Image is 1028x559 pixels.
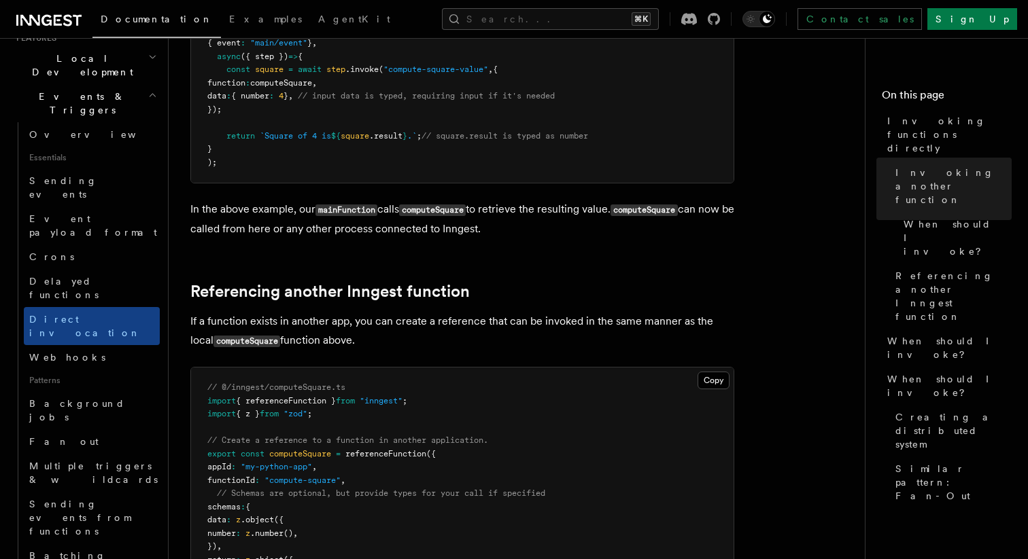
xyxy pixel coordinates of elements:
[742,11,775,27] button: Toggle dark mode
[298,52,303,61] span: {
[331,131,341,141] span: ${
[29,251,74,262] span: Crons
[226,515,231,524] span: :
[895,410,1012,451] span: Creating a distributed system
[236,528,241,538] span: :
[264,475,341,485] span: "compute-square"
[417,131,422,141] span: ;
[24,391,160,429] a: Background jobs
[29,352,105,363] span: Webhooks
[207,396,236,405] span: import
[407,131,417,141] span: .`
[426,449,436,458] span: ({
[24,269,160,307] a: Delayed functions
[298,65,322,74] span: await
[288,91,293,101] span: ,
[260,131,331,141] span: `Square of 4 is
[207,435,488,445] span: // Create a reference to a function in another application.
[207,502,241,511] span: schemas
[895,166,1012,206] span: Invoking another function
[24,168,160,206] a: Sending events
[241,462,312,471] span: "my-python-app"
[898,212,1012,264] a: When should I invoke?
[11,52,148,79] span: Local Development
[632,12,651,26] kbd: ⌘K
[24,429,160,454] a: Fan out
[24,454,160,492] a: Multiple triggers & wildcards
[250,78,312,88] span: computeSquare
[207,449,236,458] span: export
[231,91,269,101] span: { number
[882,87,1012,109] h4: On this page
[24,122,160,147] a: Overview
[207,515,226,524] span: data
[24,245,160,269] a: Crons
[207,105,222,114] span: });
[29,499,131,537] span: Sending events from functions
[798,8,922,30] a: Contact sales
[207,462,231,471] span: appId
[229,14,302,24] span: Examples
[882,109,1012,160] a: Invoking functions directly
[887,334,1012,361] span: When should I invoke?
[29,398,125,422] span: Background jobs
[493,65,498,74] span: {
[207,38,241,48] span: { event
[887,114,1012,155] span: Invoking functions directly
[29,461,158,485] span: Multiple triggers & wildcards
[226,91,231,101] span: :
[488,65,493,74] span: ,
[190,282,470,301] a: Referencing another Inngest function
[241,449,264,458] span: const
[190,200,734,238] p: In the above example, our calls to retrieve the resulting value. can now be called from here or a...
[245,78,250,88] span: :
[29,129,169,140] span: Overview
[887,372,1012,399] span: When should I invoke?
[24,369,160,391] span: Patterns
[890,456,1012,508] a: Similar pattern: Fan-Out
[315,204,377,216] code: mainFunction
[101,14,213,24] span: Documentation
[379,65,383,74] span: (
[312,78,317,88] span: ,
[284,409,307,418] span: "zod"
[882,367,1012,405] a: When should I invoke?
[207,475,255,485] span: functionId
[279,91,284,101] span: 4
[236,396,336,405] span: { referenceFunction }
[927,8,1017,30] a: Sign Up
[221,4,310,37] a: Examples
[236,515,241,524] span: z
[698,372,730,389] button: Copy
[890,160,1012,212] a: Invoking another function
[29,276,99,300] span: Delayed functions
[442,8,659,30] button: Search...⌘K
[29,436,99,447] span: Fan out
[895,269,1012,323] span: Referencing another Inngest function
[284,91,288,101] span: }
[288,52,298,61] span: =>
[226,131,255,141] span: return
[29,314,141,338] span: Direct invocation
[345,65,379,74] span: .invoke
[29,175,97,200] span: Sending events
[241,38,245,48] span: :
[369,131,402,141] span: .result
[345,449,426,458] span: referenceFunction
[24,147,160,168] span: Essentials
[307,38,312,48] span: }
[422,131,588,141] span: // square.result is typed as number
[207,158,217,167] span: );
[207,144,212,154] span: }
[341,131,369,141] span: square
[217,52,241,61] span: async
[11,90,148,117] span: Events & Triggers
[383,65,488,74] span: "compute-square-value"
[217,488,545,498] span: // Schemas are optional, but provide types for your call if specified
[255,65,284,74] span: square
[310,4,398,37] a: AgentKit
[255,475,260,485] span: :
[269,91,274,101] span: :
[360,396,402,405] span: "inngest"
[24,345,160,369] a: Webhooks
